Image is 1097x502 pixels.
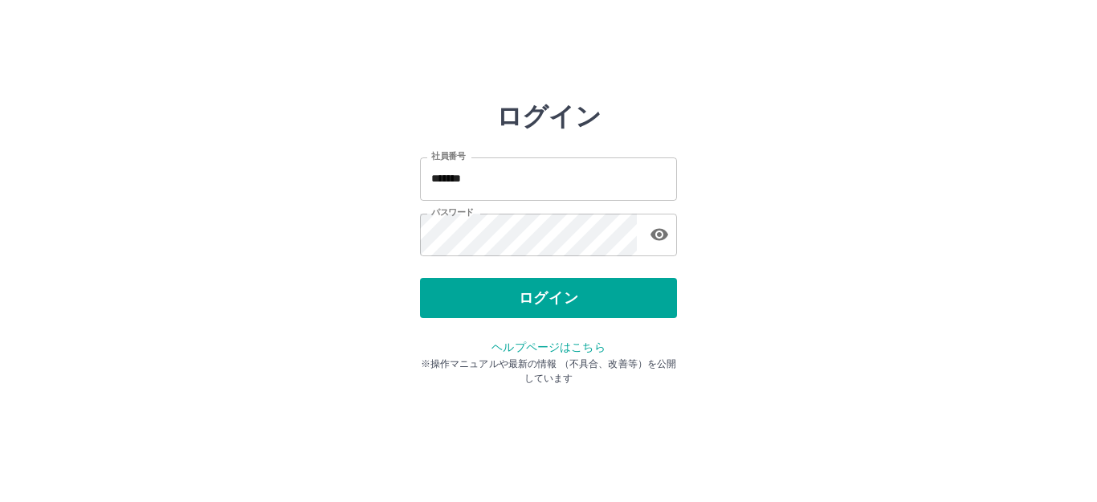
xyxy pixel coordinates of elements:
label: パスワード [431,206,474,218]
label: 社員番号 [431,150,465,162]
a: ヘルプページはこちら [491,341,605,353]
h2: ログイン [496,101,602,132]
button: ログイン [420,278,677,318]
p: ※操作マニュアルや最新の情報 （不具合、改善等）を公開しています [420,357,677,386]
